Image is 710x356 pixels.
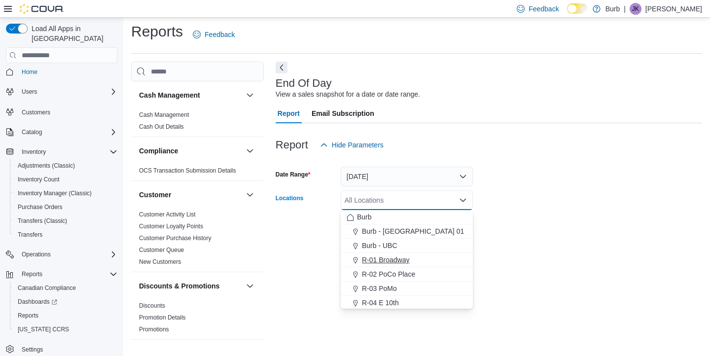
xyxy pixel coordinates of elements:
[605,3,620,15] p: Burb
[18,344,47,356] a: Settings
[139,302,165,309] a: Discounts
[14,160,79,172] a: Adjustments (Classic)
[2,248,121,261] button: Operations
[362,226,464,236] span: Burb - [GEOGRAPHIC_DATA] 01
[357,212,372,222] span: Burb
[10,214,121,228] button: Transfers (Classic)
[341,282,473,296] button: R-03 PoMo
[22,250,51,258] span: Operations
[18,325,69,333] span: [US_STATE] CCRS
[18,107,54,118] a: Customers
[139,314,186,321] a: Promotion Details
[139,258,181,265] a: New Customers
[139,211,196,218] a: Customer Activity List
[276,139,308,151] h3: Report
[139,314,186,321] span: Promotion Details
[244,189,256,201] button: Customer
[14,215,71,227] a: Transfers (Classic)
[632,3,639,15] span: JK
[139,190,242,200] button: Customer
[362,298,399,308] span: R-04 E 10th
[18,189,92,197] span: Inventory Manager (Classic)
[14,323,73,335] a: [US_STATE] CCRS
[2,125,121,139] button: Catalog
[14,215,117,227] span: Transfers (Classic)
[131,209,264,272] div: Customer
[624,3,626,15] p: |
[18,343,117,356] span: Settings
[14,323,117,335] span: Washington CCRS
[139,111,189,119] span: Cash Management
[276,62,287,73] button: Next
[18,298,57,306] span: Dashboards
[139,167,236,174] a: OCS Transaction Submission Details
[341,267,473,282] button: R-02 PoCo Place
[139,246,184,254] span: Customer Queue
[244,280,256,292] button: Discounts & Promotions
[18,146,117,158] span: Inventory
[2,65,121,79] button: Home
[139,258,181,266] span: New Customers
[10,295,121,309] a: Dashboards
[276,171,311,178] label: Date Range
[14,282,80,294] a: Canadian Compliance
[131,22,183,41] h1: Reports
[459,196,467,204] button: Close list of options
[14,201,67,213] a: Purchase Orders
[139,90,242,100] button: Cash Management
[529,4,559,14] span: Feedback
[332,140,384,150] span: Hide Parameters
[14,201,117,213] span: Purchase Orders
[18,176,60,183] span: Inventory Count
[14,174,117,185] span: Inventory Count
[22,346,43,354] span: Settings
[18,86,117,98] span: Users
[341,296,473,310] button: R-04 E 10th
[22,270,42,278] span: Reports
[14,229,46,241] a: Transfers
[14,187,117,199] span: Inventory Manager (Classic)
[205,30,235,39] span: Feedback
[362,255,410,265] span: R-01 Broadway
[278,104,300,123] span: Report
[18,203,63,211] span: Purchase Orders
[18,312,38,320] span: Reports
[139,167,236,175] span: OCS Transaction Submission Details
[28,24,117,43] span: Load All Apps in [GEOGRAPHIC_DATA]
[14,160,117,172] span: Adjustments (Classic)
[139,222,203,230] span: Customer Loyalty Points
[139,326,169,333] a: Promotions
[276,77,332,89] h3: End Of Day
[22,108,50,116] span: Customers
[14,187,96,199] a: Inventory Manager (Classic)
[22,88,37,96] span: Users
[244,145,256,157] button: Compliance
[10,173,121,186] button: Inventory Count
[10,281,121,295] button: Canadian Compliance
[18,106,117,118] span: Customers
[139,302,165,310] span: Discounts
[14,229,117,241] span: Transfers
[18,66,41,78] a: Home
[10,159,121,173] button: Adjustments (Classic)
[312,104,374,123] span: Email Subscription
[131,109,264,137] div: Cash Management
[316,135,388,155] button: Hide Parameters
[18,126,46,138] button: Catalog
[567,3,588,14] input: Dark Mode
[645,3,702,15] p: [PERSON_NAME]
[139,190,171,200] h3: Customer
[18,268,46,280] button: Reports
[341,253,473,267] button: R-01 Broadway
[341,224,473,239] button: Burb - [GEOGRAPHIC_DATA] 01
[139,90,200,100] h3: Cash Management
[14,310,42,321] a: Reports
[341,167,473,186] button: [DATE]
[139,146,242,156] button: Compliance
[139,281,219,291] h3: Discounts & Promotions
[341,239,473,253] button: Burb - UBC
[14,310,117,321] span: Reports
[2,85,121,99] button: Users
